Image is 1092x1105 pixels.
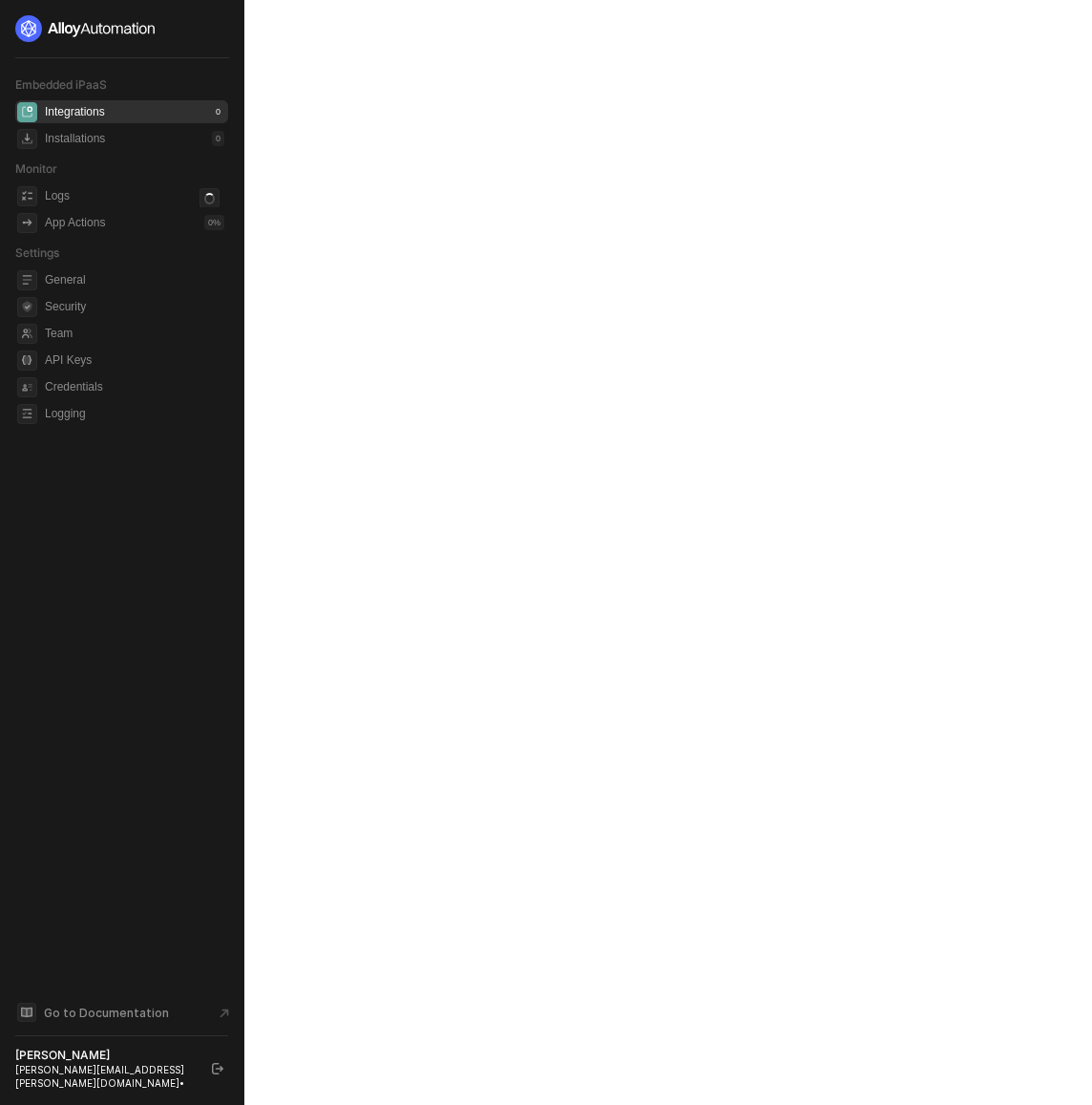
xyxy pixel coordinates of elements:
span: Team [45,322,224,345]
span: document-arrow [215,1004,234,1023]
span: documentation [17,1003,36,1022]
span: security [17,297,37,317]
span: icon-app-actions [17,213,37,233]
span: logout [212,1063,223,1074]
span: credentials [17,377,37,397]
span: logging [17,404,37,424]
div: Integrations [45,104,105,120]
span: Embedded iPaaS [15,77,107,92]
a: Knowledge Base [15,1001,229,1024]
span: API Keys [45,349,224,372]
span: team [17,324,37,344]
span: Settings [15,245,59,260]
div: [PERSON_NAME] [15,1048,195,1063]
span: Go to Documentation [44,1005,169,1021]
span: Logging [45,402,224,425]
img: logo [15,15,157,42]
div: App Actions [45,215,105,231]
div: Installations [45,131,105,147]
div: 0 % [204,215,224,230]
div: [PERSON_NAME][EMAIL_ADDRESS][PERSON_NAME][DOMAIN_NAME] • [15,1063,195,1090]
span: integrations [17,102,37,122]
span: Security [45,295,224,318]
span: api-key [17,351,37,371]
span: icon-loader [199,188,220,208]
div: 0 [212,104,224,119]
span: General [45,268,224,291]
span: Credentials [45,375,224,398]
span: Monitor [15,161,57,176]
span: general [17,270,37,290]
span: icon-logs [17,186,37,206]
span: installations [17,129,37,149]
div: Logs [45,188,70,204]
div: 0 [212,131,224,146]
a: logo [15,15,228,42]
